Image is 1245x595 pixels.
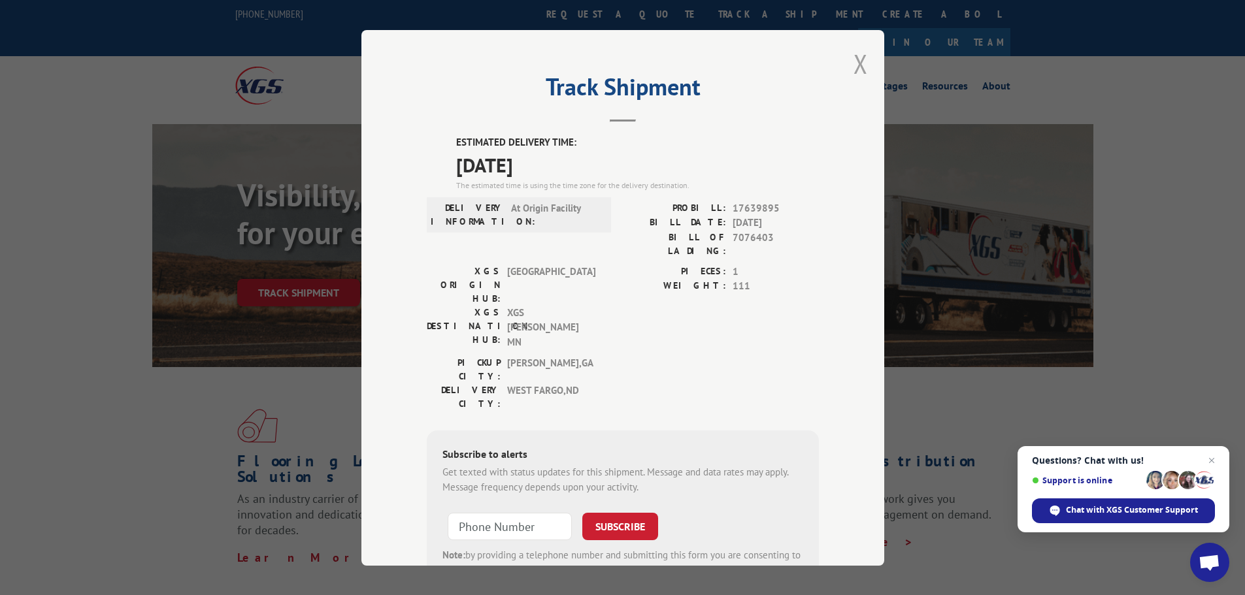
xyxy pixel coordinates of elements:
[854,46,868,81] button: Close modal
[442,446,803,465] div: Subscribe to alerts
[733,216,819,231] span: [DATE]
[1032,498,1215,523] div: Chat with XGS Customer Support
[456,179,819,191] div: The estimated time is using the time zone for the delivery destination.
[427,264,501,305] label: XGS ORIGIN HUB:
[623,264,726,279] label: PIECES:
[623,201,726,216] label: PROBILL:
[1190,543,1229,582] div: Open chat
[1066,504,1198,516] span: Chat with XGS Customer Support
[733,201,819,216] span: 17639895
[507,305,595,349] span: XGS [PERSON_NAME] MN
[582,513,658,540] button: SUBSCRIBE
[456,150,819,179] span: [DATE]
[1204,453,1220,468] span: Close chat
[448,513,572,540] input: Phone Number
[623,279,726,294] label: WEIGHT:
[733,264,819,279] span: 1
[1032,455,1215,466] span: Questions? Chat with us!
[427,305,501,349] label: XGS DESTINATION HUB:
[427,78,819,103] h2: Track Shipment
[623,230,726,257] label: BILL OF LADING:
[1032,475,1142,485] span: Support is online
[507,264,595,305] span: [GEOGRAPHIC_DATA]
[427,383,501,411] label: DELIVERY CITY:
[623,216,726,231] label: BILL DATE:
[507,356,595,383] span: [PERSON_NAME] , GA
[442,465,803,494] div: Get texted with status updates for this shipment. Message and data rates may apply. Message frequ...
[442,549,465,561] strong: Note:
[431,201,505,228] label: DELIVERY INFORMATION:
[427,356,501,383] label: PICKUP CITY:
[733,279,819,294] span: 111
[733,230,819,257] span: 7076403
[456,135,819,150] label: ESTIMATED DELIVERY TIME:
[442,548,803,592] div: by providing a telephone number and submitting this form you are consenting to be contacted by SM...
[511,201,599,228] span: At Origin Facility
[507,383,595,411] span: WEST FARGO , ND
